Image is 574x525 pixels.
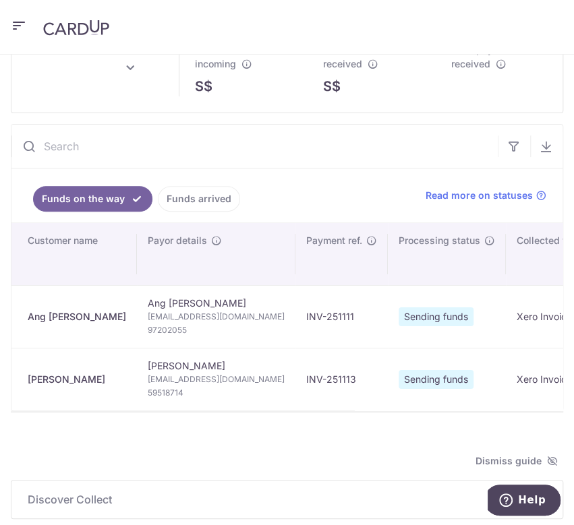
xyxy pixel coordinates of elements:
th: Payment ref. [295,223,388,285]
th: Customer name [11,223,137,285]
span: Discover Collect [28,491,530,507]
iframe: Opens a widget where you can find more information [488,485,561,518]
span: Processing status [399,234,480,247]
th: Processing status [388,223,506,285]
span: Read more on statuses [426,189,533,202]
a: Funds arrived [158,186,240,212]
td: Ang [PERSON_NAME] [137,285,295,348]
span: Help [30,9,58,22]
div: Ang [PERSON_NAME] [28,310,126,323]
span: [EMAIL_ADDRESS][DOMAIN_NAME] [148,373,285,386]
img: CardUp [43,20,109,36]
span: Dismiss guide [476,453,558,469]
a: Read more on statuses [426,189,546,202]
td: INV-251111 [295,285,388,348]
span: Payor details [148,234,207,247]
span: S$ [323,76,341,96]
span: Sending funds [399,307,473,326]
input: Search [11,125,498,168]
span: 97202055 [148,323,285,337]
span: Sending funds [399,370,473,389]
span: Payment ref. [306,234,362,247]
div: [PERSON_NAME] [28,373,126,386]
span: [EMAIL_ADDRESS][DOMAIN_NAME] [148,310,285,323]
th: Payor details [137,223,295,285]
span: S$ [195,76,212,96]
td: INV-251113 [295,348,388,410]
span: 59518714 [148,386,285,400]
td: [PERSON_NAME] [137,348,295,410]
a: Funds on the way [33,186,152,212]
p: Discover Collect [28,491,546,507]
